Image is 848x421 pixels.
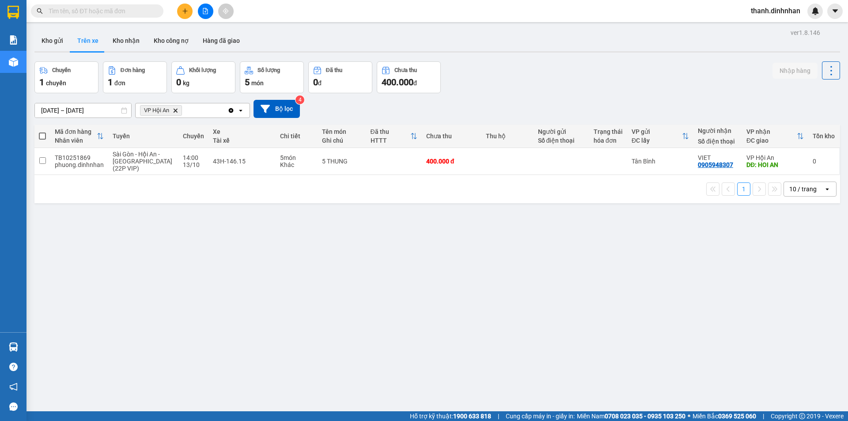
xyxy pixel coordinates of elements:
svg: Delete [173,108,178,113]
span: search [37,8,43,14]
input: Tìm tên, số ĐT hoặc mã đơn [49,6,153,16]
div: Người gửi [538,128,585,135]
div: Chi tiết [280,133,313,140]
strong: 1900 633 818 [453,413,491,420]
div: VP gửi [632,128,682,135]
button: 1 [737,182,750,196]
th: Toggle SortBy [366,125,422,148]
input: Select a date range. [35,103,131,118]
div: Nhân viên [55,137,97,144]
span: Miền Nam [577,411,685,421]
img: warehouse-icon [9,57,18,67]
span: | [763,411,764,421]
div: 5 THUNG [322,158,361,165]
button: caret-down [827,4,843,19]
div: ĐC lấy [632,137,682,144]
button: Bộ lọc [254,100,300,118]
span: 1 [39,77,44,87]
button: Hàng đã giao [196,30,247,51]
sup: 4 [295,95,304,104]
input: Selected VP Hội An. [184,106,185,115]
div: Chuyến [183,133,204,140]
div: Số điện thoại [698,138,738,145]
div: Chưa thu [426,133,477,140]
div: Trạng thái [594,128,623,135]
span: thanh.dinhnhan [744,5,807,16]
div: 14:00 [183,154,204,161]
button: Kho nhận [106,30,147,51]
div: Chưa thu [394,67,417,73]
span: question-circle [9,363,18,371]
div: 10 / trang [789,185,817,193]
span: đ [318,80,322,87]
div: DĐ: HOI AN [746,161,804,168]
div: Tồn kho [813,133,835,140]
span: Hỗ trợ kỹ thuật: [410,411,491,421]
div: Mã đơn hàng [55,128,97,135]
button: file-add [198,4,213,19]
div: Thu hộ [486,133,529,140]
strong: 0708 023 035 - 0935 103 250 [605,413,685,420]
div: Đã thu [371,128,410,135]
div: 400.000 đ [426,158,477,165]
div: Tài xế [213,137,271,144]
span: VP Hội An [144,107,169,114]
button: plus [177,4,193,19]
button: Đã thu0đ [308,61,372,93]
div: Số lượng [257,67,280,73]
button: Nhập hàng [772,63,818,79]
th: Toggle SortBy [627,125,693,148]
span: Cung cấp máy in - giấy in: [506,411,575,421]
div: Tân Bình [632,158,689,165]
div: ĐC giao [746,137,797,144]
button: Trên xe [70,30,106,51]
div: Người nhận [698,127,738,134]
span: 0 [176,77,181,87]
span: 5 [245,77,250,87]
div: Số điện thoại [538,137,585,144]
svg: open [237,107,244,114]
div: Tuyến [113,133,174,140]
div: Đã thu [326,67,342,73]
button: Kho gửi [34,30,70,51]
img: logo-vxr [8,6,19,19]
div: Chuyến [52,67,71,73]
div: VP Hội An [746,154,804,161]
button: Khối lượng0kg [171,61,235,93]
span: file-add [202,8,208,14]
span: VP Hội An, close by backspace [140,105,182,116]
span: notification [9,383,18,391]
span: message [9,402,18,411]
button: aim [218,4,234,19]
div: 5 món [280,154,313,161]
span: đơn [114,80,125,87]
span: 400.000 [382,77,413,87]
span: đ [413,80,417,87]
img: solution-icon [9,35,18,45]
span: copyright [799,413,805,419]
span: Miền Bắc [693,411,756,421]
div: Xe [213,128,271,135]
div: ver 1.8.146 [791,28,820,38]
th: Toggle SortBy [742,125,808,148]
div: 13/10 [183,161,204,168]
div: 43H-146.15 [213,158,271,165]
span: 1 [108,77,113,87]
div: 0905948307 [698,161,733,168]
span: caret-down [831,7,839,15]
img: warehouse-icon [9,342,18,352]
div: Tên món [322,128,361,135]
div: hóa đơn [594,137,623,144]
span: ⚪️ [688,414,690,418]
button: Kho công nợ [147,30,196,51]
div: VIET [698,154,738,161]
button: Chuyến1chuyến [34,61,98,93]
svg: Clear all [227,107,235,114]
img: icon-new-feature [811,7,819,15]
span: món [251,80,264,87]
svg: open [824,186,831,193]
span: kg [183,80,189,87]
span: chuyến [46,80,66,87]
span: aim [223,8,229,14]
span: Sài Gòn - Hội An - [GEOGRAPHIC_DATA] (22P VIP) [113,151,172,172]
